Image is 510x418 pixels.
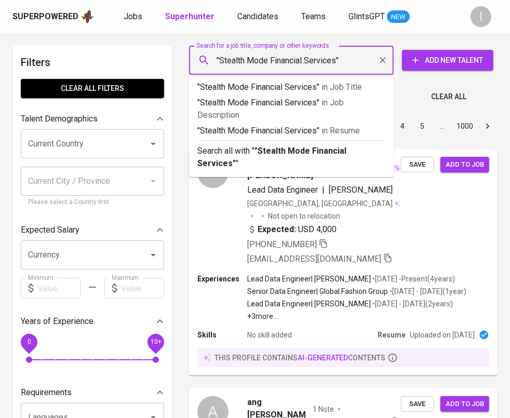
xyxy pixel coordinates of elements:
span: NEW [387,12,410,22]
div: Talent Demographics [21,109,164,129]
span: in Job Title [321,82,362,92]
span: in Resume [321,126,360,136]
span: 10+ [150,339,161,346]
a: GlintsGPT NEW [348,10,410,23]
p: Years of Experience [21,315,93,328]
p: Search all with " " [197,145,385,170]
img: app logo [80,9,95,24]
a: P[PERSON_NAME] Van [PERSON_NAME]Lead Data Engineer|[PERSON_NAME][GEOGRAPHIC_DATA], [GEOGRAPHIC_DA... [189,149,498,375]
p: Not open to relocation [268,211,340,221]
span: Add to job [446,159,484,171]
div: I [471,6,491,27]
button: Save [401,396,434,412]
button: Go to page 1000 [453,118,476,134]
p: Lead Data Engineer | [PERSON_NAME] [247,299,371,309]
input: Value [121,278,164,299]
a: Jobs [124,10,144,23]
button: Save [401,157,434,173]
p: Uploaded on [DATE] [410,330,475,340]
img: magic_wand.svg [393,164,401,172]
button: Open [146,137,160,151]
span: Candidates [237,11,278,21]
div: USD 4,000 [247,223,337,236]
b: Superhunter [165,11,214,21]
p: Senior Data Engineer | Global Fashion Group [247,286,388,296]
span: Add to job [446,398,484,410]
span: [PERSON_NAME] [329,185,393,195]
button: Open [146,248,160,262]
button: Go to page 5 [414,118,431,134]
p: Resume [378,330,406,340]
span: GlintsGPT [348,11,385,21]
p: Experiences [197,274,247,284]
button: Clear All [427,87,471,106]
p: Requirements [21,386,72,399]
p: +3 more ... [247,311,466,321]
a: Superpoweredapp logo [12,9,95,24]
b: "Stealth Mode Financial Services" [197,146,346,168]
p: this profile contains contents [214,353,385,363]
span: Save [406,159,429,171]
h6: Filters [21,54,164,71]
p: Expected Salary [21,224,79,236]
a: Candidates [237,10,280,23]
p: Talent Demographics [21,113,98,125]
p: No skill added [247,330,292,340]
a: Teams [301,10,328,23]
button: Go to page 4 [394,118,411,134]
span: Clear All [431,90,466,103]
span: Jobs [124,11,142,21]
span: 1 Note [313,404,334,414]
span: Lead Data Engineer [247,185,318,195]
span: 0 [27,339,31,346]
button: Add New Talent [402,50,493,71]
span: Teams [301,11,326,21]
p: • [DATE] - Present ( 4 years ) [371,274,455,284]
p: "Stealth Mode Financial Services" [197,97,385,122]
div: [GEOGRAPHIC_DATA], [GEOGRAPHIC_DATA] [247,198,400,209]
span: [PHONE_NUMBER] [247,239,317,249]
span: [EMAIL_ADDRESS][DOMAIN_NAME] [247,254,381,264]
div: Expected Salary [21,220,164,240]
p: "Stealth Mode Financial Services" [197,125,385,137]
button: Add to job [440,157,489,173]
div: Requirements [21,382,164,403]
div: … [434,121,450,131]
p: • [DATE] - [DATE] ( 1 year ) [388,286,466,296]
span: | [322,184,325,196]
span: Save [406,398,429,410]
b: Expected: [258,223,296,236]
div: Superpowered [12,11,78,23]
p: "Stealth Mode Financial Services" [197,81,385,93]
span: Clear All filters [29,82,156,95]
p: Lead Data Engineer | [PERSON_NAME] [247,274,371,284]
span: AI-generated [298,354,348,362]
a: Superhunter [165,10,217,23]
button: Clear All filters [21,79,164,98]
button: Clear [375,53,390,68]
p: Skills [197,330,247,340]
button: Go to next page [479,118,496,134]
button: Add to job [440,396,489,412]
nav: pagination navigation [314,118,498,134]
div: Years of Experience [21,311,164,332]
span: Add New Talent [410,54,485,67]
p: Please select a Country first [28,197,157,208]
p: • [DATE] - [DATE] ( 2 years ) [371,299,453,309]
input: Value [37,278,80,299]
